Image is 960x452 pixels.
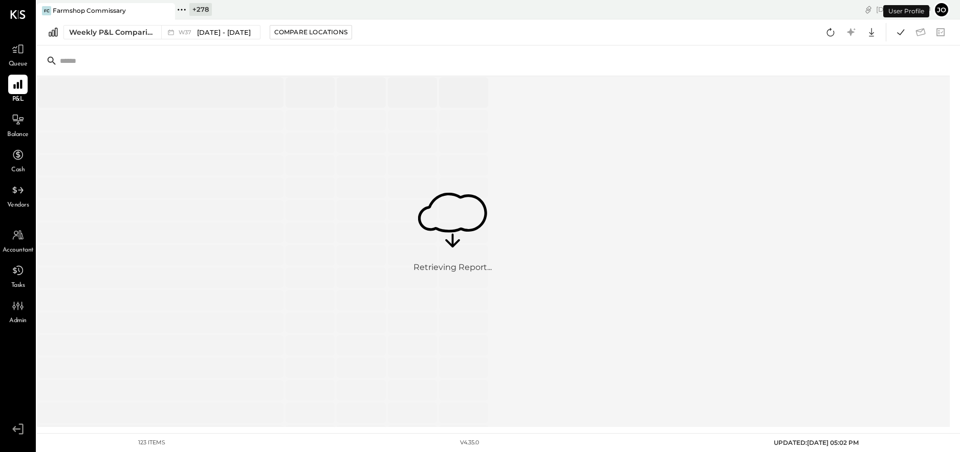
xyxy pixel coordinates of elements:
[876,5,931,14] div: [DATE]
[7,130,29,140] span: Balance
[1,145,35,175] a: Cash
[179,30,194,35] span: W37
[12,95,24,104] span: P&L
[1,110,35,140] a: Balance
[42,6,51,15] div: FC
[9,60,28,69] span: Queue
[413,262,492,274] div: Retrieving Report...
[3,246,34,255] span: Accountant
[863,4,874,15] div: copy link
[270,25,352,39] button: Compare Locations
[69,27,155,37] div: Weekly P&L Comparison
[11,281,25,290] span: Tasks
[1,261,35,290] a: Tasks
[1,296,35,326] a: Admin
[460,439,479,447] div: v 4.35.0
[138,439,165,447] div: 123 items
[197,28,251,37] span: [DATE] - [DATE]
[1,180,35,210] a: Vendors
[274,28,347,36] div: Compare Locations
[1,39,35,69] a: Queue
[7,201,29,210] span: Vendors
[53,6,126,15] div: Farmshop Commissary
[63,25,260,39] button: Weekly P&L Comparison W37[DATE] - [DATE]
[1,225,35,255] a: Accountant
[883,5,929,17] div: User Profile
[11,166,25,175] span: Cash
[774,439,859,446] span: UPDATED: [DATE] 05:02 PM
[189,3,212,16] div: + 278
[933,2,950,18] button: Jo
[1,75,35,104] a: P&L
[9,317,27,326] span: Admin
